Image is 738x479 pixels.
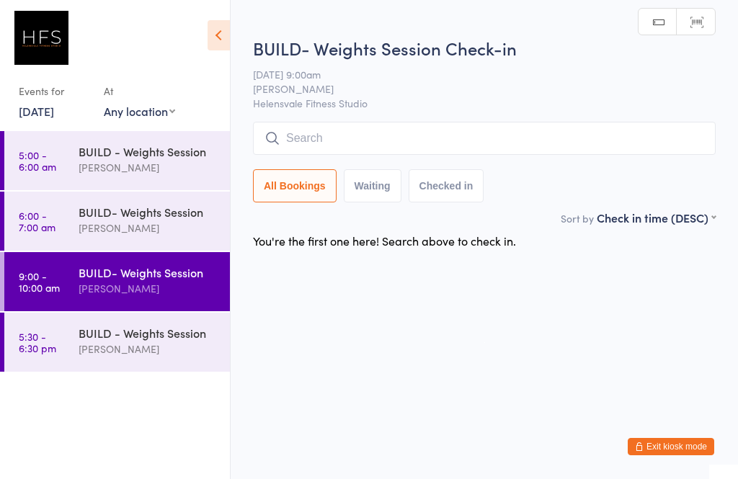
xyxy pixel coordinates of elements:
time: 5:00 - 6:00 am [19,149,56,172]
img: Helensvale Fitness Studio (HFS) [14,11,68,65]
div: BUILD- Weights Session [79,264,218,280]
div: At [104,79,175,103]
label: Sort by [561,211,594,225]
button: All Bookings [253,169,337,202]
h2: BUILD- Weights Session Check-in [253,36,716,60]
time: 5:30 - 6:30 pm [19,331,56,354]
a: 5:00 -6:00 amBUILD - Weights Session[PERSON_NAME] [4,131,230,190]
div: [PERSON_NAME] [79,159,218,176]
a: [DATE] [19,103,54,119]
div: Events for [19,79,89,103]
button: Waiting [344,169,401,202]
button: Checked in [409,169,484,202]
div: [PERSON_NAME] [79,220,218,236]
div: [PERSON_NAME] [79,280,218,297]
time: 6:00 - 7:00 am [19,210,55,233]
time: 9:00 - 10:00 am [19,270,60,293]
a: 5:30 -6:30 pmBUILD - Weights Session[PERSON_NAME] [4,313,230,372]
span: [DATE] 9:00am [253,67,693,81]
div: [PERSON_NAME] [79,341,218,357]
div: Any location [104,103,175,119]
div: Check in time (DESC) [597,210,716,225]
span: Helensvale Fitness Studio [253,96,716,110]
div: BUILD - Weights Session [79,325,218,341]
input: Search [253,122,716,155]
a: 9:00 -10:00 amBUILD- Weights Session[PERSON_NAME] [4,252,230,311]
a: 6:00 -7:00 amBUILD- Weights Session[PERSON_NAME] [4,192,230,251]
button: Exit kiosk mode [628,438,714,455]
div: You're the first one here! Search above to check in. [253,233,516,249]
span: [PERSON_NAME] [253,81,693,96]
div: BUILD - Weights Session [79,143,218,159]
div: BUILD- Weights Session [79,204,218,220]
